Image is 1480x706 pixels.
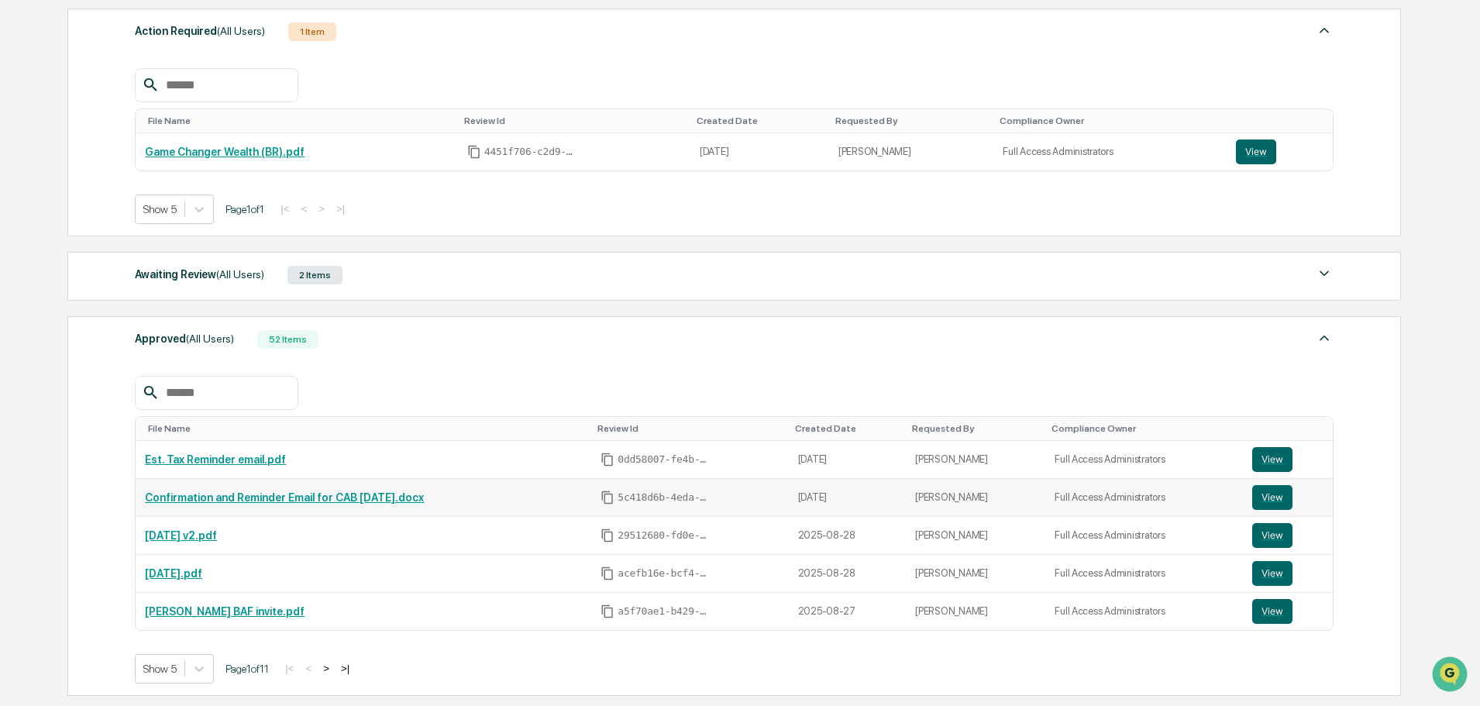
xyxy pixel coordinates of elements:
span: Copy Id [601,491,614,505]
button: >| [336,662,354,675]
td: 2025-08-28 [789,517,907,555]
td: [DATE] [690,133,829,170]
button: View [1252,447,1292,472]
p: How can we help? [15,33,282,57]
div: Start new chat [53,119,254,134]
button: View [1236,139,1276,164]
div: Toggle SortBy [795,423,900,434]
button: > [318,662,334,675]
button: |< [276,202,294,215]
td: Full Access Administrators [1045,479,1243,517]
span: 0dd58007-fe4b-47d9-ab18-edfb6a7f38e1 [618,453,711,466]
a: Powered byPylon [109,262,188,274]
button: < [301,662,316,675]
span: Data Lookup [31,225,98,240]
iframe: Open customer support [1430,655,1472,697]
a: 🖐️Preclearance [9,189,106,217]
a: View [1252,599,1323,624]
img: caret [1315,264,1334,283]
span: acefb16e-bcf4-40da-8d07-42443280dca2 [618,567,711,580]
a: [PERSON_NAME] BAF invite.pdf [145,605,305,618]
td: 2025-08-27 [789,593,907,630]
div: 2 Items [287,266,342,284]
span: 5c418d6b-4eda-45f2-9fc3-f3dd8f3d1efd [618,491,711,504]
div: Toggle SortBy [835,115,988,126]
a: View [1236,139,1323,164]
button: View [1252,599,1292,624]
div: Awaiting Review [135,264,264,284]
div: Action Required [135,21,265,41]
img: 1746055101610-c473b297-6a78-478c-a979-82029cc54cd1 [15,119,43,146]
div: Toggle SortBy [597,423,782,434]
a: View [1252,485,1323,510]
button: >| [332,202,349,215]
td: Full Access Administrators [1045,593,1243,630]
span: Copy Id [467,145,481,159]
span: Copy Id [601,567,614,580]
td: [DATE] [789,479,907,517]
div: Toggle SortBy [464,115,684,126]
a: [DATE].pdf [145,567,202,580]
div: Toggle SortBy [1000,115,1220,126]
span: Copy Id [601,453,614,467]
td: [PERSON_NAME] [906,479,1045,517]
td: Full Access Administrators [1045,555,1243,593]
td: Full Access Administrators [1045,441,1243,479]
button: Start new chat [263,123,282,142]
div: Approved [135,329,234,349]
div: Toggle SortBy [697,115,823,126]
span: Pylon [154,263,188,274]
button: |< [281,662,298,675]
div: 🗄️ [112,197,125,209]
span: (All Users) [217,25,265,37]
a: View [1252,523,1323,548]
button: View [1252,561,1292,586]
td: 2025-08-28 [789,555,907,593]
a: View [1252,561,1323,586]
span: Copy Id [601,604,614,618]
div: Toggle SortBy [1255,423,1327,434]
a: 🗄️Attestations [106,189,198,217]
span: (All Users) [216,268,264,281]
button: View [1252,523,1292,548]
a: View [1252,447,1323,472]
div: Toggle SortBy [1051,423,1237,434]
button: < [296,202,311,215]
td: [PERSON_NAME] [906,441,1045,479]
td: [PERSON_NAME] [829,133,994,170]
div: Toggle SortBy [148,115,452,126]
div: 52 Items [257,330,318,349]
img: caret [1315,329,1334,347]
span: 4451f706-c2d9-45a3-942b-fe2e7bf6efaa [484,146,577,158]
a: Confirmation and Reminder Email for CAB [DATE].docx [145,491,424,504]
span: Copy Id [601,529,614,542]
td: Full Access Administrators [1045,517,1243,555]
td: [PERSON_NAME] [906,555,1045,593]
span: Page 1 of 1 [225,203,264,215]
img: caret [1315,21,1334,40]
td: Full Access Administrators [993,133,1226,170]
div: 🖐️ [15,197,28,209]
span: a5f70ae1-b429-4fe8-9557-df1dcefe1e90 [618,605,711,618]
div: We're available if you need us! [53,134,196,146]
span: (All Users) [186,332,234,345]
td: [DATE] [789,441,907,479]
button: > [314,202,329,215]
span: 29512680-fd0e-4995-987c-3b07c4d681a8 [618,529,711,542]
a: Game Changer Wealth (BR).pdf [145,146,305,158]
td: [PERSON_NAME] [906,593,1045,630]
div: 1 Item [288,22,336,41]
span: Preclearance [31,195,100,211]
button: View [1252,485,1292,510]
div: Toggle SortBy [148,423,585,434]
a: Est. Tax Reminder email.pdf [145,453,286,466]
span: Page 1 of 11 [225,663,269,675]
div: Toggle SortBy [912,423,1039,434]
a: 🔎Data Lookup [9,219,104,246]
a: [DATE] v2.pdf [145,529,217,542]
div: Toggle SortBy [1239,115,1327,126]
td: [PERSON_NAME] [906,517,1045,555]
span: Attestations [128,195,192,211]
